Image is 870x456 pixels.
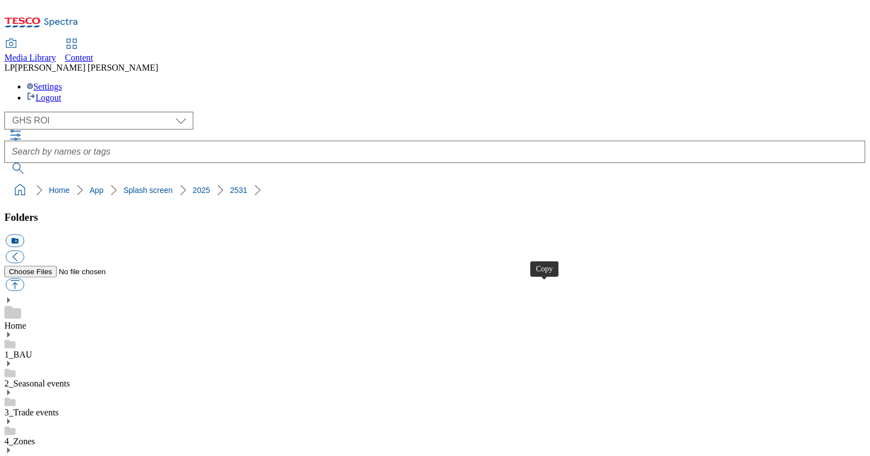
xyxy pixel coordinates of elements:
span: LP [4,63,15,72]
h3: Folders [4,211,866,224]
a: home [11,181,29,199]
a: Content [65,39,93,63]
a: 2531 [230,186,247,195]
a: Home [4,321,26,330]
a: 2_Seasonal events [4,379,70,388]
span: [PERSON_NAME] [PERSON_NAME] [15,63,158,72]
a: Media Library [4,39,56,63]
a: 3_Trade events [4,408,59,417]
a: Splash screen [123,186,173,195]
a: Logout [27,93,61,102]
a: 2025 [193,186,210,195]
span: Media Library [4,53,56,62]
a: 4_Zones [4,437,35,446]
input: Search by names or tags [4,141,866,163]
a: App [89,186,103,195]
a: Settings [27,82,62,91]
span: Content [65,53,93,62]
nav: breadcrumb [4,180,866,201]
a: Home [49,186,69,195]
a: 1_BAU [4,350,32,359]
